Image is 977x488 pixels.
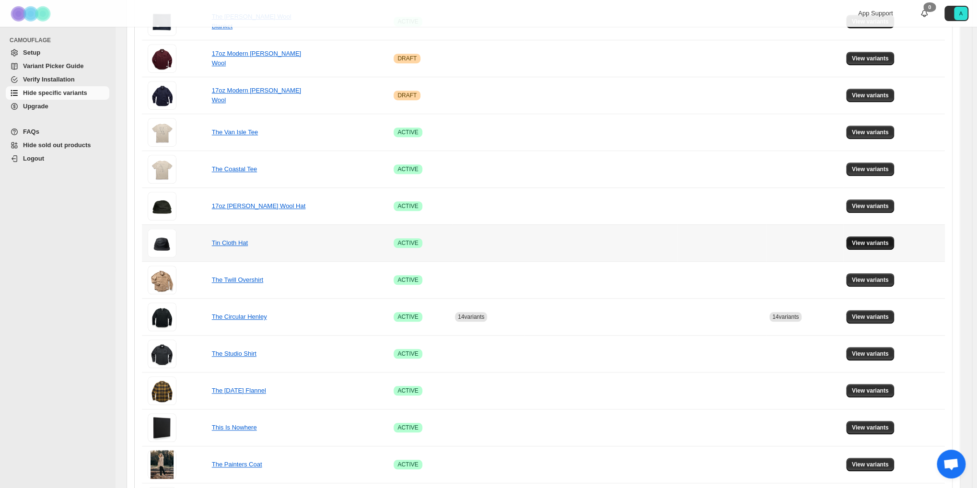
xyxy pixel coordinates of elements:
[858,10,893,17] span: App Support
[10,36,110,44] span: CAMOUFLAGE
[397,165,418,173] span: ACTIVE
[23,155,44,162] span: Logout
[397,202,418,210] span: ACTIVE
[397,461,418,468] span: ACTIVE
[6,59,109,73] a: Variant Picker Guide
[852,55,889,62] span: View variants
[212,276,263,283] a: The Twill Overshirt
[846,347,895,360] button: View variants
[954,7,967,20] span: Avatar with initials A
[397,424,418,431] span: ACTIVE
[148,413,176,442] img: This Is Nowhere
[846,126,895,139] button: View variants
[8,0,56,27] img: Camouflage
[846,421,895,434] button: View variants
[212,461,262,468] a: The Painters Coat
[397,350,418,358] span: ACTIVE
[846,458,895,471] button: View variants
[212,128,258,136] a: The Van Isle Tee
[6,73,109,86] a: Verify Installation
[23,76,75,83] span: Verify Installation
[846,236,895,250] button: View variants
[852,165,889,173] span: View variants
[23,49,40,56] span: Setup
[852,461,889,468] span: View variants
[959,11,963,16] text: A
[852,239,889,247] span: View variants
[397,128,418,136] span: ACTIVE
[397,92,417,99] span: DRAFT
[458,314,484,320] span: 14 variants
[6,152,109,165] a: Logout
[6,100,109,113] a: Upgrade
[923,2,936,12] div: 0
[397,387,418,395] span: ACTIVE
[212,50,301,67] a: 17oz Modern [PERSON_NAME] Wool
[212,424,257,431] a: This Is Nowhere
[397,276,418,284] span: ACTIVE
[23,141,91,149] span: Hide sold out products
[23,103,48,110] span: Upgrade
[212,350,256,357] a: The Studio Shirt
[852,424,889,431] span: View variants
[23,128,39,135] span: FAQs
[23,89,87,96] span: Hide specific variants
[397,55,417,62] span: DRAFT
[6,139,109,152] a: Hide sold out products
[852,313,889,321] span: View variants
[212,387,266,394] a: The [DATE] Flannel
[212,202,306,209] a: 17oz [PERSON_NAME] Wool Hat
[846,199,895,213] button: View variants
[397,313,418,321] span: ACTIVE
[852,92,889,99] span: View variants
[852,276,889,284] span: View variants
[937,450,965,478] div: Open chat
[852,350,889,358] span: View variants
[6,86,109,100] a: Hide specific variants
[919,9,929,18] a: 0
[212,165,257,173] a: The Coastal Tee
[846,310,895,324] button: View variants
[944,6,968,21] button: Avatar with initials A
[852,387,889,395] span: View variants
[6,125,109,139] a: FAQs
[846,273,895,287] button: View variants
[852,202,889,210] span: View variants
[772,314,799,320] span: 14 variants
[846,89,895,102] button: View variants
[846,384,895,397] button: View variants
[6,46,109,59] a: Setup
[846,163,895,176] button: View variants
[397,239,418,247] span: ACTIVE
[846,52,895,65] button: View variants
[23,62,83,70] span: Variant Picker Guide
[212,87,301,104] a: 17oz Modern [PERSON_NAME] Wool
[212,239,248,246] a: Tin Cloth Hat
[852,128,889,136] span: View variants
[212,313,267,320] a: The Circular Henley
